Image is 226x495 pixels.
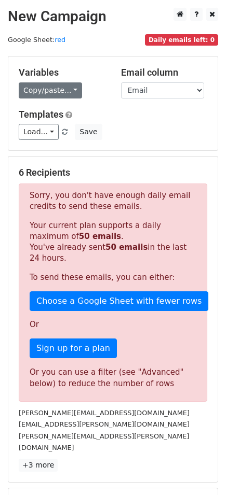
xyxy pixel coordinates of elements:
p: Your current plan supports a daily maximum of . You've already sent in the last 24 hours. [30,220,196,264]
h5: 6 Recipients [19,167,207,178]
small: [PERSON_NAME][EMAIL_ADDRESS][PERSON_NAME][DOMAIN_NAME] [19,432,189,452]
a: +3 more [19,459,58,472]
span: Daily emails left: 0 [145,34,218,46]
div: Or you can use a filter (see "Advanced" below) to reduce the number of rows [30,366,196,390]
a: Daily emails left: 0 [145,36,218,44]
h2: New Campaign [8,8,218,25]
h5: Variables [19,67,105,78]
p: Or [30,319,196,330]
a: Choose a Google Sheet with fewer rows [30,291,208,311]
a: Load... [19,124,59,140]
a: Sign up for a plan [30,338,117,358]
a: red [55,36,65,44]
p: To send these emails, you can either: [30,272,196,283]
strong: 50 emails [79,232,121,241]
a: Copy/paste... [19,82,82,98]
small: [PERSON_NAME][EMAIL_ADDRESS][DOMAIN_NAME] [19,409,190,417]
a: Templates [19,109,63,120]
small: Google Sheet: [8,36,65,44]
h5: Email column [121,67,208,78]
p: Sorry, you don't have enough daily email credits to send these emails. [30,190,196,212]
button: Save [75,124,102,140]
small: [EMAIL_ADDRESS][PERSON_NAME][DOMAIN_NAME] [19,420,190,428]
strong: 50 emails [105,243,148,252]
iframe: Chat Widget [174,445,226,495]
